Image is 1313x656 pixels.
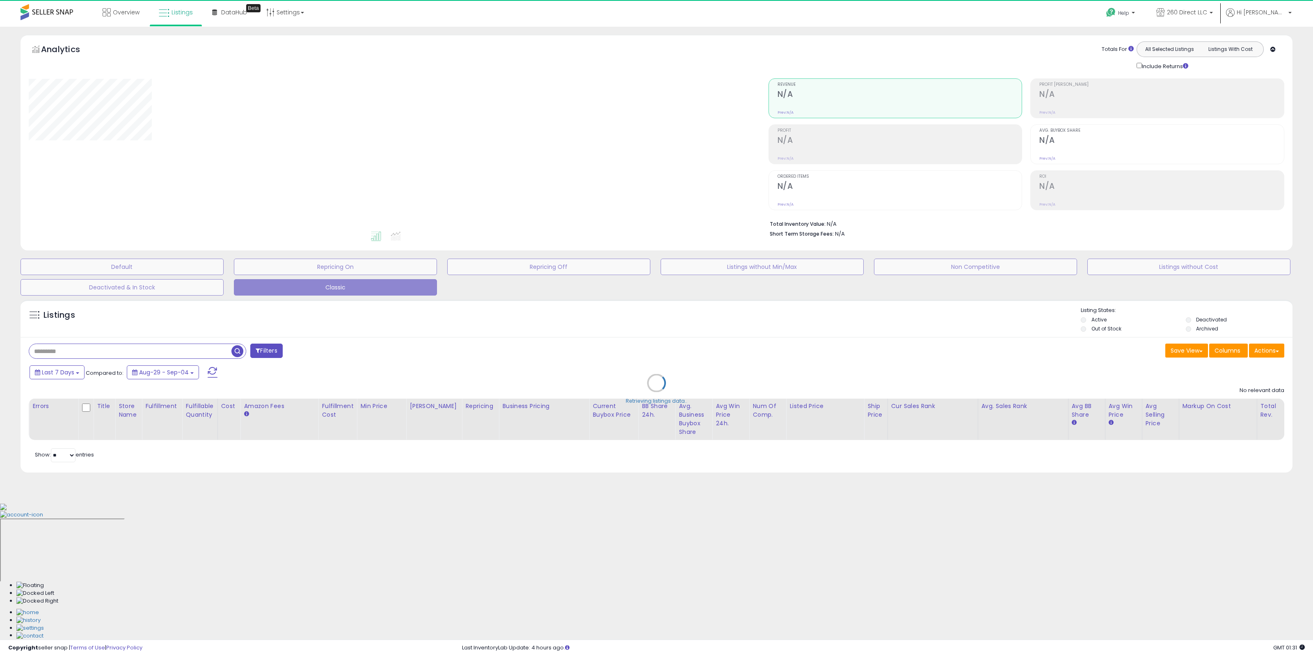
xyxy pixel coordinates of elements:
[1039,135,1284,147] h2: N/A
[16,589,54,597] img: Docked Left
[1106,7,1116,18] i: Get Help
[16,624,44,632] img: Settings
[1039,83,1284,87] span: Profit [PERSON_NAME]
[1167,8,1207,16] span: 260 Direct LLC
[778,135,1022,147] h2: N/A
[16,597,58,605] img: Docked Right
[1039,128,1284,133] span: Avg. Buybox Share
[1118,9,1129,16] span: Help
[1039,181,1284,193] h2: N/A
[1039,174,1284,179] span: ROI
[1130,61,1198,70] div: Include Returns
[1087,259,1290,275] button: Listings without Cost
[16,582,44,589] img: Floating
[626,397,687,405] div: Retrieving listings data..
[778,128,1022,133] span: Profit
[16,632,43,640] img: Contact
[778,110,794,115] small: Prev: N/A
[1139,44,1200,55] button: All Selected Listings
[16,617,41,624] img: History
[1039,202,1055,207] small: Prev: N/A
[1039,156,1055,161] small: Prev: N/A
[778,174,1022,179] span: Ordered Items
[172,8,193,16] span: Listings
[778,89,1022,101] h2: N/A
[770,230,834,237] b: Short Term Storage Fees:
[16,609,39,617] img: Home
[1039,110,1055,115] small: Prev: N/A
[1102,46,1134,53] div: Totals For
[21,259,224,275] button: Default
[770,218,1279,228] li: N/A
[246,4,261,12] div: Tooltip anchor
[41,44,96,57] h5: Analytics
[447,259,650,275] button: Repricing Off
[234,279,437,296] button: Classic
[1237,8,1286,16] span: Hi [PERSON_NAME]
[21,279,224,296] button: Deactivated & In Stock
[778,156,794,161] small: Prev: N/A
[778,181,1022,193] h2: N/A
[874,259,1077,275] button: Non Competitive
[234,259,437,275] button: Repricing On
[1100,1,1143,27] a: Help
[113,8,140,16] span: Overview
[835,230,845,238] span: N/A
[1039,89,1284,101] h2: N/A
[778,83,1022,87] span: Revenue
[1200,44,1261,55] button: Listings With Cost
[778,202,794,207] small: Prev: N/A
[770,220,826,227] b: Total Inventory Value:
[661,259,864,275] button: Listings without Min/Max
[1226,8,1292,27] a: Hi [PERSON_NAME]
[221,8,247,16] span: DataHub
